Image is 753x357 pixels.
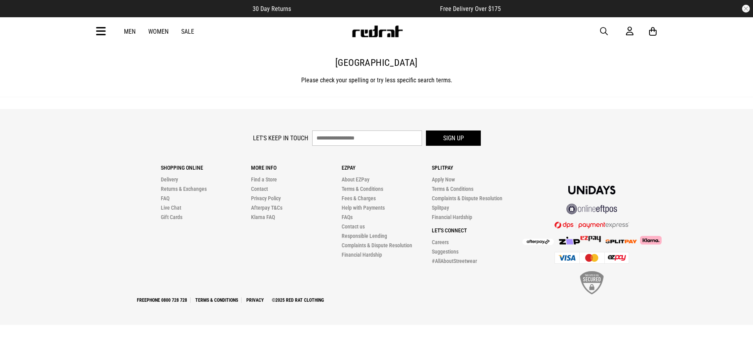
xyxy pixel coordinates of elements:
span: Free Delivery Over $175 [440,5,501,13]
p: Ezpay [342,165,432,171]
img: Zip [558,237,580,245]
p: Shopping Online [161,165,251,171]
img: Klarna [637,236,662,245]
p: Splitpay [432,165,522,171]
h1: [GEOGRAPHIC_DATA] [96,57,657,69]
a: Afterpay T&Cs [251,205,282,211]
a: Freephone 0800 728 728 [134,297,191,303]
a: Sale [181,28,194,35]
a: Suggestions [432,248,458,255]
a: Careers [432,239,449,245]
label: Let's keep in touch [253,134,308,142]
a: Complaints & Dispute Resolution [432,195,502,201]
a: Contact [251,186,268,192]
img: SSL [580,271,604,294]
iframe: Customer reviews powered by Trustpilot [307,5,424,13]
a: Gift Cards [161,214,182,220]
a: Terms & Conditions [192,297,242,303]
a: Men [124,28,136,35]
img: DPS [555,221,629,228]
img: Unidays [568,186,615,194]
a: Terms & Conditions [432,186,473,192]
a: FAQs [342,214,353,220]
a: Returns & Exchanges [161,186,207,192]
a: About EZPay [342,176,369,183]
img: Splitpay [580,236,601,242]
a: Apply Now [432,176,455,183]
button: Sign up [426,130,481,146]
img: Redrat logo [351,25,403,37]
a: Live Chat [161,205,181,211]
a: Splitpay [432,205,449,211]
a: Klarna FAQ [251,214,275,220]
a: Fees & Charges [342,195,376,201]
a: Delivery [161,176,178,183]
a: Privacy Policy [251,195,281,201]
a: Privacy [243,297,267,303]
a: #AllAboutStreetwear [432,258,477,264]
img: Afterpay [522,239,554,245]
a: Find a Store [251,176,277,183]
a: Women [148,28,169,35]
span: 30 Day Returns [253,5,291,13]
p: More Info [251,165,341,171]
img: Splitpay [606,239,637,243]
a: Complaints & Dispute Resolution [342,242,412,248]
a: Financial Hardship [342,252,382,258]
a: Terms & Conditions [342,186,383,192]
a: FAQ [161,195,169,201]
a: Help with Payments [342,205,385,211]
a: ©2025 Red Rat Clothing [269,297,327,303]
img: online eftpos [566,204,617,214]
a: Contact us [342,223,365,230]
p: Let's Connect [432,227,522,234]
a: Financial Hardship [432,214,472,220]
a: Responsible Lending [342,233,387,239]
h4: Please check your spelling or try less specific search terms. [96,76,657,85]
img: Cards [555,252,629,264]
